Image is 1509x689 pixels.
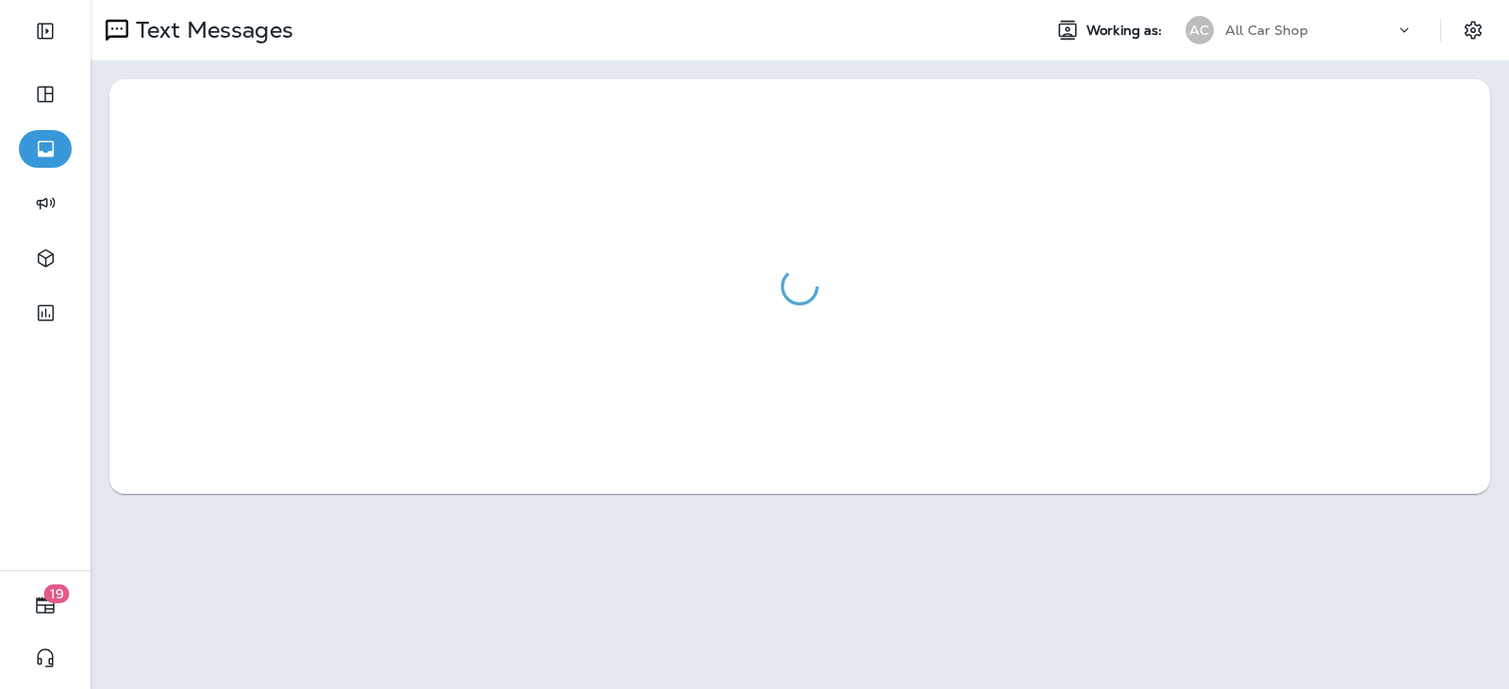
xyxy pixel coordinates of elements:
[128,16,293,44] p: Text Messages
[1186,16,1214,44] div: AC
[19,586,72,624] button: 19
[1456,13,1490,47] button: Settings
[1225,23,1308,38] p: All Car Shop
[44,584,70,603] span: 19
[1086,23,1167,39] span: Working as:
[19,12,72,50] button: Expand Sidebar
